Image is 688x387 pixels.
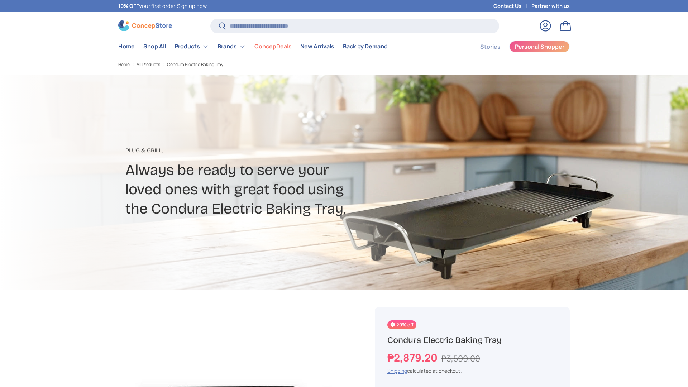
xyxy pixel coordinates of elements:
a: Partner with us [531,2,570,10]
a: Shipping [387,367,407,374]
span: 20% off [387,320,416,329]
a: Home [118,62,130,67]
img: ConcepStore [118,20,172,31]
a: Products [175,39,209,54]
summary: Products [170,39,213,54]
span: Personal Shopper [515,44,564,49]
strong: ₱2,879.20 [387,350,439,365]
p: Plug & Grill. [125,146,401,155]
p: your first order! . [118,2,208,10]
a: Brands [218,39,246,54]
a: New Arrivals [300,39,334,53]
a: Condura Electric Baking Tray [167,62,223,67]
a: Personal Shopper [509,41,570,52]
h2: Always be ready to serve your loved ones with great food using the Condura Electric Baking Tray. [125,161,401,219]
nav: Primary [118,39,388,54]
summary: Brands [213,39,250,54]
h1: Condura Electric Baking Tray [387,335,557,346]
a: Back by Demand [343,39,388,53]
a: All Products [137,62,160,67]
s: ₱3,599.00 [441,353,480,364]
a: Contact Us [493,2,531,10]
a: Shop All [143,39,166,53]
a: Home [118,39,135,53]
div: calculated at checkout. [387,367,557,374]
nav: Breadcrumbs [118,61,358,68]
a: Sign up now [177,3,206,9]
a: ConcepDeals [254,39,292,53]
a: Stories [480,40,501,54]
nav: Secondary [463,39,570,54]
strong: 10% OFF [118,3,139,9]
